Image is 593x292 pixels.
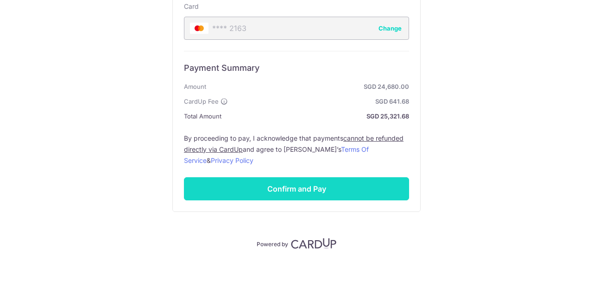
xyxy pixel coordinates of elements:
[379,24,402,33] button: Change
[225,111,409,122] strong: SGD 25,321.68
[211,156,253,164] a: Privacy Policy
[232,96,409,107] strong: SGD 641.68
[184,81,206,92] span: Amount
[184,145,369,164] a: Terms Of Service
[184,111,221,122] span: Total Amount
[184,134,404,153] u: cannot be refunded directly via CardUp
[257,239,288,248] p: Powered by
[184,62,409,74] h6: Payment Summary
[210,81,409,92] strong: SGD 24,680.00
[184,177,409,200] input: Confirm and Pay
[291,238,336,249] img: CardUp
[184,96,219,107] span: CardUp Fee
[184,133,409,166] label: By proceeding to pay, I acknowledge that payments and agree to [PERSON_NAME]’s &
[184,2,199,11] label: Card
